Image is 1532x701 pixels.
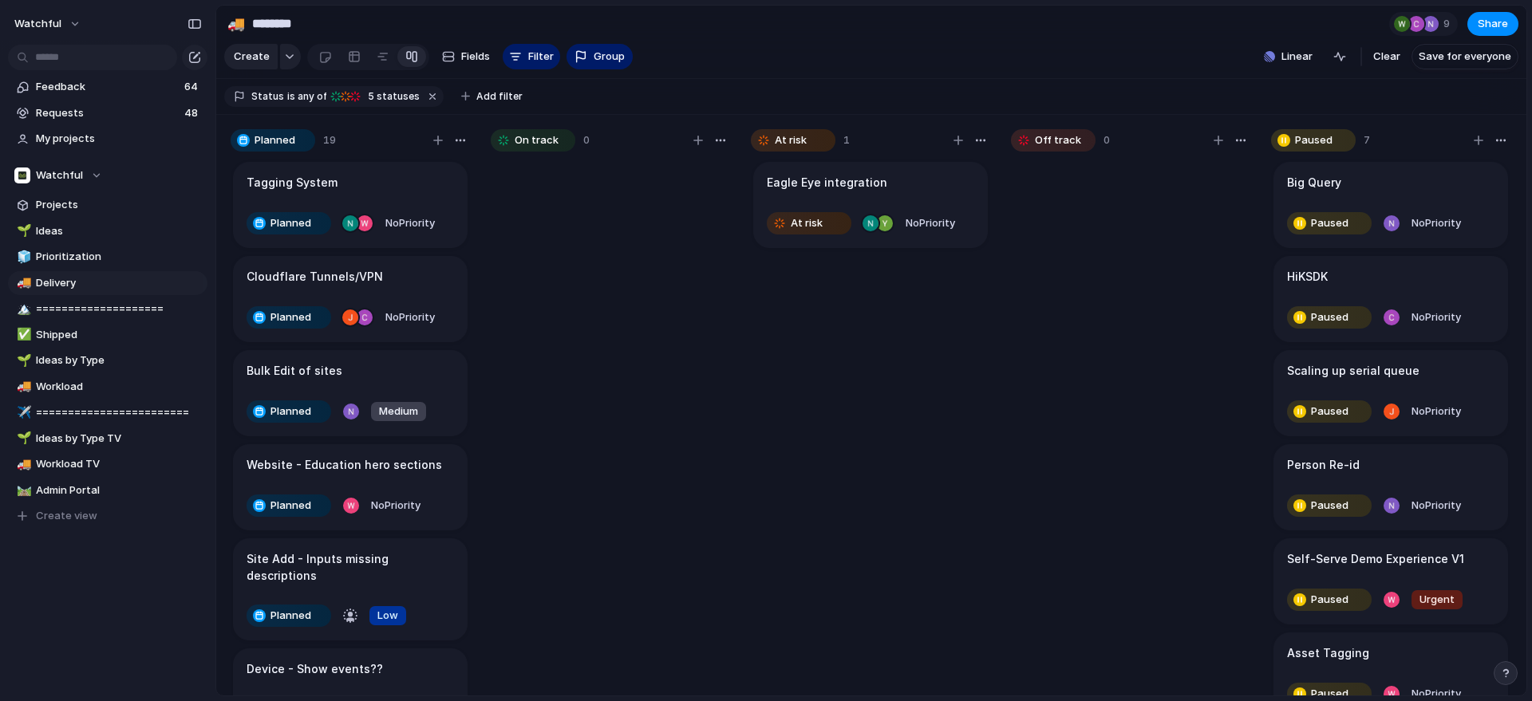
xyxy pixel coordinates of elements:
[233,444,468,530] div: Website - Education hero sectionsPlannedNoPriority
[791,215,823,231] span: At risk
[243,399,335,424] button: Planned
[367,399,430,424] button: Medium
[17,222,28,240] div: 🌱
[328,88,423,105] button: 5 statuses
[17,429,28,447] div: 🌱
[14,352,30,368] button: 🌱
[8,245,207,269] a: 🧊Prioritization
[1273,538,1508,624] div: Self-Serve Demo Experience V1PausedUrgent
[763,211,855,236] button: At risk
[567,44,633,69] button: Group
[224,44,278,69] button: Create
[14,431,30,447] button: 🌱
[284,88,330,105] button: isany of
[381,305,439,330] button: NoPriority
[1035,132,1081,148] span: Off track
[476,89,523,104] span: Add filter
[1478,16,1508,32] span: Share
[1287,174,1341,191] h1: Big Query
[379,404,418,419] span: Medium
[1364,132,1370,148] span: 7
[1258,45,1319,69] button: Linear
[8,297,207,321] a: 🏔️====================
[1281,49,1313,65] span: Linear
[8,323,207,347] a: ✅Shipped
[270,309,311,325] span: Planned
[36,105,180,121] span: Requests
[385,216,435,229] span: No Priority
[8,75,207,99] a: Feedback64
[1311,404,1348,419] span: Paused
[234,49,270,65] span: Create
[1273,444,1508,530] div: Person Re-idPausedNoPriority
[1408,587,1467,612] button: Urgent
[503,44,560,69] button: Filter
[8,127,207,151] a: My projects
[8,163,207,187] button: Watchful
[367,493,424,518] button: NoPriority
[902,211,959,236] button: NoPriority
[1412,310,1461,323] span: No Priority
[7,11,89,37] button: watchful
[1408,211,1465,236] button: NoPriority
[461,49,490,65] span: Fields
[1408,493,1465,518] button: NoPriority
[14,223,30,239] button: 🌱
[1104,132,1110,148] span: 0
[14,482,30,498] button: 🛤️
[8,452,207,476] div: 🚚Workload TV
[243,211,335,236] button: Planned
[255,132,295,148] span: Planned
[247,550,454,584] h1: Site Add - Inputs missing descriptions
[247,456,442,474] h1: Website - Education hero sections
[36,482,202,498] span: Admin Portal
[843,132,850,148] span: 1
[8,219,207,243] div: 🌱Ideas
[363,90,377,102] span: 5
[8,375,207,399] div: 🚚Workload
[1412,216,1461,229] span: No Priority
[1283,493,1376,518] button: Paused
[1287,362,1419,380] h1: Scaling up serial queue
[1287,550,1464,568] h1: Self-Serve Demo Experience V1
[36,431,202,447] span: Ideas by Type TV
[287,89,295,104] span: is
[36,352,202,368] span: Ideas by Type
[8,400,207,424] div: ✈️========================
[363,89,420,104] span: statuses
[8,504,207,528] button: Create view
[1283,211,1376,236] button: Paused
[1287,644,1369,662] h1: Asset Tagging
[247,174,338,191] h1: Tagging System
[1283,587,1376,612] button: Paused
[36,197,202,213] span: Projects
[323,132,336,148] span: 19
[14,327,30,343] button: ✅
[8,427,207,451] a: 🌱Ideas by Type TV
[36,508,97,524] span: Create view
[1408,399,1465,424] button: NoPriority
[1419,592,1455,608] span: Urgent
[36,223,202,239] span: Ideas
[8,478,207,502] a: 🛤️Admin Portal
[436,44,496,69] button: Fields
[14,301,30,317] button: 🏔️
[1273,256,1508,342] div: HiKSDKPausedNoPriority
[17,481,28,499] div: 🛤️
[17,455,28,474] div: 🚚
[36,327,202,343] span: Shipped
[8,349,207,372] div: 🌱Ideas by Type
[8,271,207,295] div: 🚚Delivery
[1373,49,1400,65] span: Clear
[233,162,468,248] div: Tagging SystemPlannedNoPriority
[583,132,590,148] span: 0
[251,89,284,104] span: Status
[184,79,201,95] span: 64
[270,498,311,514] span: Planned
[243,603,335,628] button: Planned
[223,11,249,37] button: 🚚
[8,193,207,217] a: Projects
[1408,305,1465,330] button: NoPriority
[17,274,28,292] div: 🚚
